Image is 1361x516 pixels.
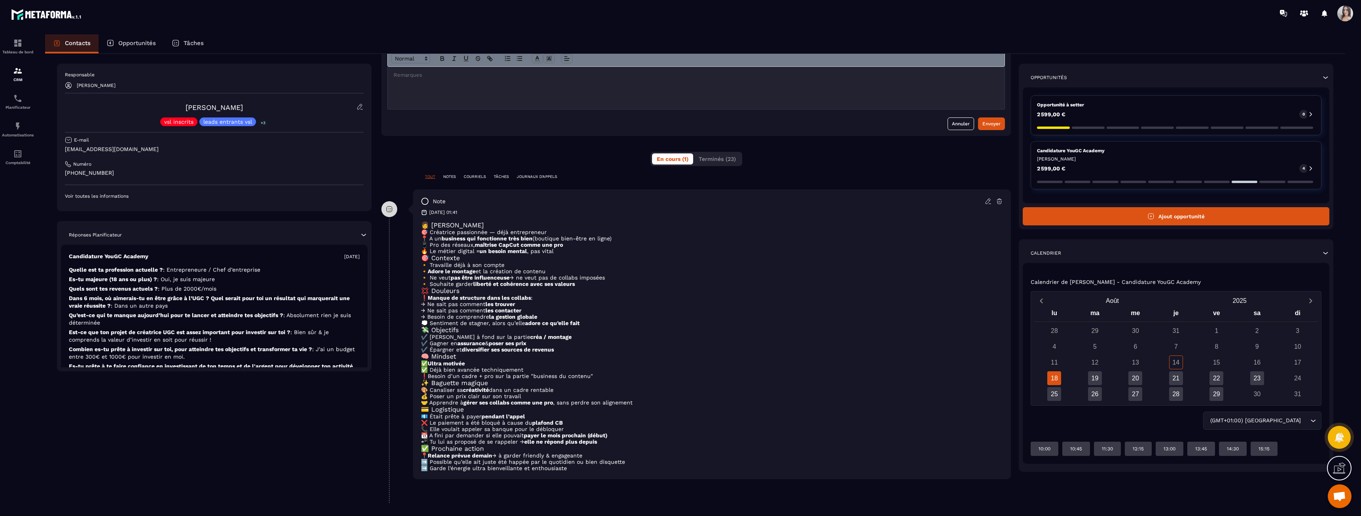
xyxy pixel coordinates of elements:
[1047,324,1061,338] div: 28
[524,432,607,439] strong: payer le mois prochain (début)
[421,379,1003,387] h3: ✨ Baguette magique
[157,276,215,282] span: : Oui, je suis majeure
[421,367,1003,373] p: ✅ Déjà bien avancée techniquement
[1291,355,1304,369] div: 17
[2,77,34,82] p: CRM
[111,302,168,309] span: : Dans un autre pays
[421,340,1003,346] p: ✔️ Gagner en &
[164,34,212,53] a: Tâches
[657,156,688,162] span: En cours (1)
[1195,446,1207,452] p: 13:45
[1088,340,1102,353] div: 5
[421,426,1003,432] p: 📞 Elle voulait appeler sa banque pour le débloquer
[69,329,360,344] p: Est-ce que ton projet de créatrice UGC est assez important pour investir sur toi ?
[69,266,360,274] p: Quelle est ta profession actuelle ?
[1164,446,1175,452] p: 13:00
[421,221,1003,229] h3: 👩 [PERSON_NAME]
[421,301,1003,307] p: → Ne sait pas comment
[485,307,521,314] strong: les contacter
[1291,324,1304,338] div: 3
[421,281,1003,287] p: 🔸 Souhaite garder
[1047,340,1061,353] div: 4
[451,274,510,281] strong: pas être influenceuse
[421,373,1003,379] p: ❗️Besoin d’un cadre + pro sur la partie "business du contenu"
[1034,295,1049,306] button: Previous month
[69,312,360,327] p: Qu’est-ce qui te manque aujourd’hui pour te lancer et atteindre tes objectifs ?
[421,420,1003,426] p: ❌ Le paiement a été bloqué à cause du
[1034,308,1075,321] div: lu
[69,232,122,238] p: Réponses Planificateur
[1070,446,1082,452] p: 10:45
[524,439,597,445] strong: elle ne répond plus depuis
[1169,324,1183,338] div: 31
[425,174,435,180] p: TOUT
[1250,324,1264,338] div: 2
[421,432,1003,439] p: 📆 A fini par demander si elle pouvait
[475,242,563,248] strong: maîtrise CapCut comme une pro
[163,267,260,273] span: : Entrepreneure / Chef d’entreprise
[421,320,1003,326] p: 💭 Sentiment de stagner, alors qu’elle
[73,161,91,167] p: Numéro
[118,40,156,47] p: Opportunités
[1328,484,1352,508] a: Ouvrir le chat
[2,32,34,60] a: formationformationTableau de bord
[1259,446,1270,452] p: 15:15
[158,285,216,292] span: : Plus de 2000€/mois
[13,94,23,103] img: scheduler
[462,346,554,353] strong: diversifier ses sources de revenus
[1291,371,1304,385] div: 24
[421,413,1003,420] p: 💶 Était prête à payer
[1088,387,1102,401] div: 26
[978,117,1005,130] button: Envoyer
[1128,387,1142,401] div: 27
[1047,371,1061,385] div: 18
[74,137,89,143] p: E-mail
[421,399,1003,406] p: 🤝 Apprendre à , sans perdre son alignement
[1209,340,1223,353] div: 8
[13,149,23,159] img: accountant
[1209,371,1223,385] div: 22
[1128,355,1142,369] div: 13
[1203,412,1321,430] div: Search for option
[45,34,99,53] a: Contacts
[65,72,364,78] p: Responsable
[948,117,974,130] button: Annuler
[1208,416,1302,425] span: (GMT+01:00) [GEOGRAPHIC_DATA]
[429,209,457,215] p: [DATE] 01:41
[532,420,563,426] strong: plafond CB
[421,254,1003,262] h3: 🎯 Contexte
[77,83,116,88] p: [PERSON_NAME]
[2,105,34,110] p: Planificateur
[1037,102,1315,108] p: Opportunité à setter
[421,452,1003,459] p: 📍 → à garder friendly & engageante
[421,262,1003,268] p: 🔸 Travaille déjà à son compte
[421,248,1003,254] p: 🔥 Le métier digital = , pas vital
[1209,355,1223,369] div: 15
[69,253,148,260] p: Candidature YouGC Academy
[1023,207,1329,225] button: Ajout opportunité
[1169,340,1183,353] div: 7
[1237,308,1277,321] div: sa
[69,276,360,283] p: Es-tu majeure (18 ans ou plus) ?
[2,133,34,137] p: Automatisations
[2,60,34,88] a: formationformationCRM
[421,346,1003,353] p: ✔️ Épargner et
[13,38,23,48] img: formation
[1049,294,1176,308] button: Open months overlay
[517,174,557,180] p: JOURNAUX D'APPELS
[1302,112,1305,117] p: 0
[1039,446,1050,452] p: 10:00
[1278,308,1318,321] div: di
[421,393,1003,399] p: 💰 Poser un prix clair sur son travail
[69,363,360,378] p: Es-tu prête à te faire confiance en investissant de ton temps et de l'argent pour développer ton ...
[203,119,252,125] p: leads entrants vsl
[1227,446,1239,452] p: 14:30
[1031,279,1201,285] p: Calendrier de [PERSON_NAME] - Candidature YouGC Academy
[1102,446,1113,452] p: 11:30
[421,229,1003,235] p: 🎯 Créatrice passionnée — déjà entrepreneur
[421,235,1003,242] p: 📍 A un (boutique bien-être en ligne)
[480,248,527,254] strong: un besoin mental
[1075,308,1115,321] div: ma
[652,153,693,164] button: En cours (1)
[694,153,741,164] button: Terminés (23)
